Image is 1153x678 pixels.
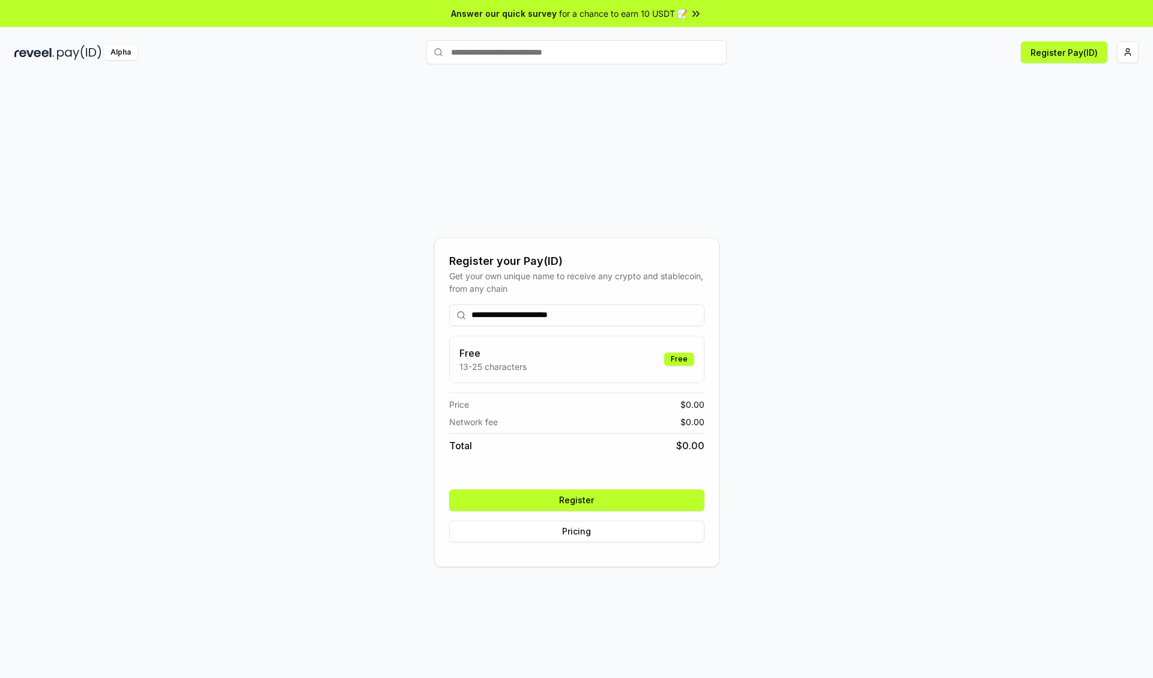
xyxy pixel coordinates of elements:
[664,353,694,366] div: Free
[1021,41,1107,63] button: Register Pay(ID)
[449,398,469,411] span: Price
[449,270,704,295] div: Get your own unique name to receive any crypto and stablecoin, from any chain
[680,416,704,428] span: $ 0.00
[449,521,704,542] button: Pricing
[459,360,527,373] p: 13-25 characters
[449,489,704,511] button: Register
[449,416,498,428] span: Network fee
[57,45,101,60] img: pay_id
[559,7,688,20] span: for a chance to earn 10 USDT 📝
[449,438,472,453] span: Total
[680,398,704,411] span: $ 0.00
[104,45,138,60] div: Alpha
[676,438,704,453] span: $ 0.00
[14,45,55,60] img: reveel_dark
[449,253,704,270] div: Register your Pay(ID)
[451,7,557,20] span: Answer our quick survey
[459,346,527,360] h3: Free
